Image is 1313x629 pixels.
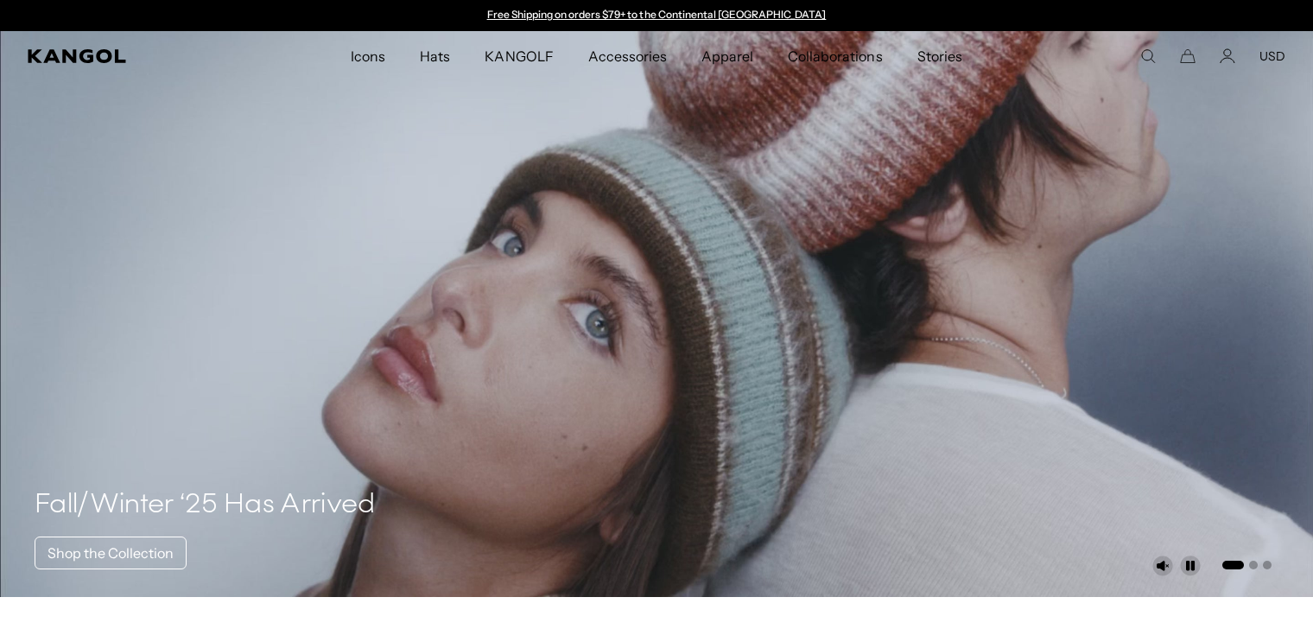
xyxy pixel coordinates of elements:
[333,31,403,81] a: Icons
[479,9,834,22] div: 1 of 2
[588,31,667,81] span: Accessories
[1180,556,1201,576] button: Pause
[917,31,962,81] span: Stories
[900,31,980,81] a: Stories
[1263,561,1272,569] button: Go to slide 3
[1249,561,1258,569] button: Go to slide 2
[351,31,385,81] span: Icons
[788,31,882,81] span: Collaborations
[28,49,232,63] a: Kangol
[1259,48,1285,64] button: USD
[1222,561,1244,569] button: Go to slide 1
[571,31,684,81] a: Accessories
[420,31,450,81] span: Hats
[479,9,834,22] slideshow-component: Announcement bar
[35,537,187,569] a: Shop the Collection
[35,488,376,523] h4: Fall/Winter ‘25 Has Arrived
[485,31,553,81] span: KANGOLF
[479,9,834,22] div: Announcement
[701,31,753,81] span: Apparel
[1180,48,1196,64] button: Cart
[771,31,899,81] a: Collaborations
[684,31,771,81] a: Apparel
[1140,48,1156,64] summary: Search here
[1152,556,1173,576] button: Unmute
[467,31,570,81] a: KANGOLF
[1220,48,1235,64] a: Account
[487,8,827,21] a: Free Shipping on orders $79+ to the Continental [GEOGRAPHIC_DATA]
[403,31,467,81] a: Hats
[1221,557,1272,571] ul: Select a slide to show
